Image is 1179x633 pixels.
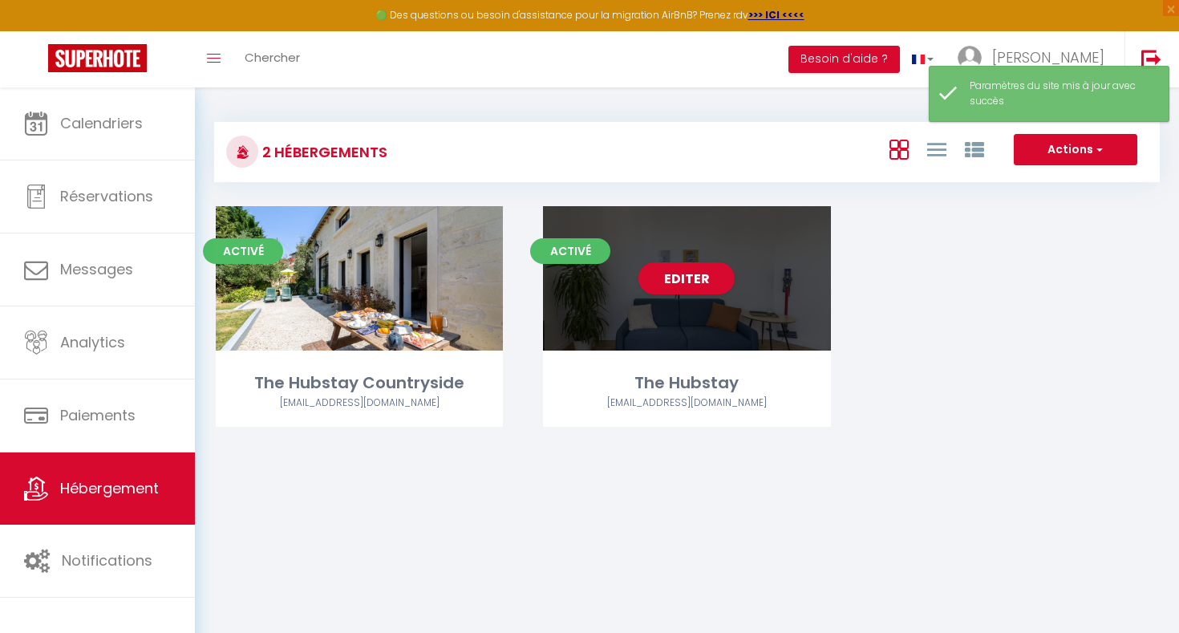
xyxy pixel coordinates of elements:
[992,47,1104,67] span: [PERSON_NAME]
[927,136,946,162] a: Vue en Liste
[216,371,503,396] div: The Hubstay Countryside
[543,396,830,411] div: Airbnb
[970,79,1153,109] div: Paramètres du site mis à jour avec succès
[958,46,982,70] img: ...
[60,405,136,425] span: Paiements
[48,44,147,72] img: Super Booking
[60,332,125,352] span: Analytics
[233,31,312,87] a: Chercher
[258,134,387,170] h3: 2 Hébergements
[946,31,1124,87] a: ... [PERSON_NAME]
[245,49,300,66] span: Chercher
[543,371,830,396] div: The Hubstay
[965,136,984,162] a: Vue par Groupe
[788,46,900,73] button: Besoin d'aide ?
[216,396,503,411] div: Airbnb
[1014,134,1137,166] button: Actions
[60,259,133,279] span: Messages
[748,8,804,22] a: >>> ICI <<<<
[62,550,152,570] span: Notifications
[1141,49,1161,69] img: logout
[530,238,610,264] span: Activé
[60,478,159,498] span: Hébergement
[60,186,153,206] span: Réservations
[60,113,143,133] span: Calendriers
[889,136,909,162] a: Vue en Box
[203,238,283,264] span: Activé
[638,262,735,294] a: Editer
